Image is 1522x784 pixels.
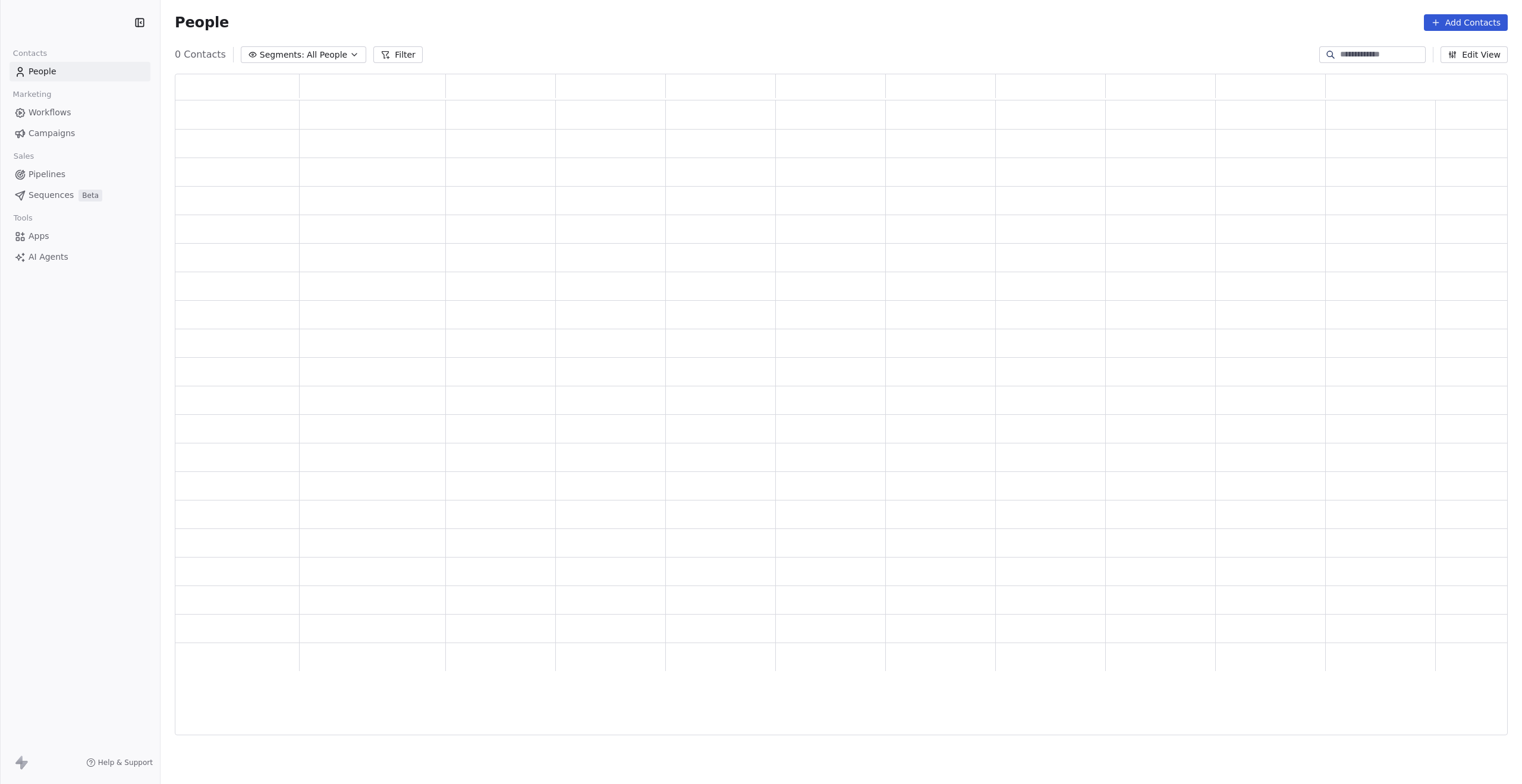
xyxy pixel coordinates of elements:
span: Sequences [29,189,74,201]
a: AI Agents [10,247,150,267]
a: Workflows [10,103,150,122]
span: Beta [78,190,102,201]
span: Campaigns [29,127,75,140]
a: Help & Support [86,758,153,767]
span: People [29,65,56,78]
button: Filter [373,46,423,63]
a: Campaigns [10,124,150,143]
span: People [175,14,229,32]
span: Apps [29,230,49,243]
button: Edit View [1441,46,1508,63]
span: Marketing [8,86,56,103]
a: SequencesBeta [10,185,150,205]
span: 0 Contacts [175,48,226,62]
div: grid [175,100,1508,736]
span: Contacts [8,45,52,62]
a: Pipelines [10,165,150,184]
span: All People [307,49,347,61]
span: Pipelines [29,168,65,181]
button: Add Contacts [1424,14,1508,31]
span: AI Agents [29,251,68,263]
span: Tools [8,209,37,227]
a: Apps [10,226,150,246]
a: People [10,62,150,81]
span: Sales [8,147,39,165]
span: Help & Support [98,758,153,767]
span: Workflows [29,106,71,119]
span: Segments: [260,49,304,61]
